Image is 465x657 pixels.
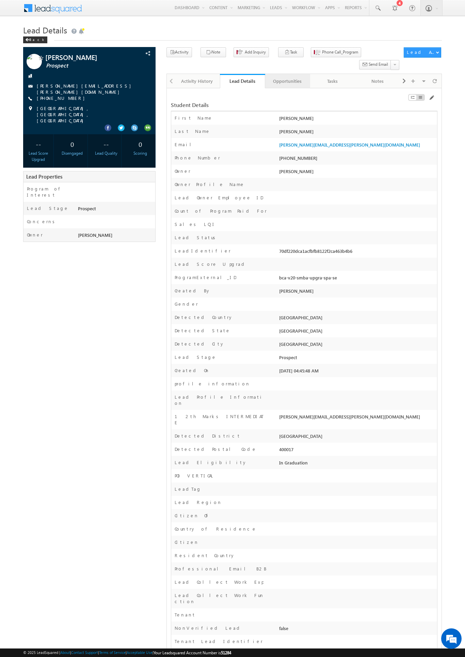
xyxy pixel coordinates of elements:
a: Lead Details [220,74,265,88]
a: Contact Support [71,650,98,655]
a: [PERSON_NAME][EMAIL_ADDRESS][PERSON_NAME][DOMAIN_NAME] [279,142,420,148]
a: Terms of Service [99,650,126,655]
a: Acceptable Use [127,650,153,655]
label: Gender [175,301,198,307]
span: [PERSON_NAME] [45,54,127,61]
div: [PHONE_NUMBER] [277,155,437,164]
span: Lead Details [23,25,67,35]
label: Lead Collect Work Function [175,592,267,605]
a: Notes [355,74,400,88]
label: Lead Region [175,499,222,505]
div: [GEOGRAPHIC_DATA] [277,327,437,337]
div: [PERSON_NAME] [277,128,437,138]
a: Opportunities [265,74,310,88]
label: Lead Collect Work Exp [175,579,263,585]
label: Citizen Of [175,513,211,519]
label: NonVerified Lead [175,625,242,631]
button: Lead Actions [404,47,441,58]
label: LeadTag [175,486,202,492]
img: d_60004797649_company_0_60004797649 [12,36,29,45]
label: Country of Residence [175,526,257,532]
a: Tasks [310,74,355,88]
label: Owner Profile Name [175,181,245,187]
label: LeadIdentifier [175,248,231,254]
span: Prospect [46,62,128,69]
div: -- [93,138,120,150]
div: Scoring [127,150,154,156]
div: -- [25,138,52,150]
label: POI VERTICAL [175,473,214,479]
div: Prospect [277,354,437,364]
div: In Graduation [277,459,437,469]
div: Tasks [316,77,349,85]
label: Lead Status [175,234,218,241]
span: Your Leadsquared Account Number is [154,650,231,655]
label: Tenant Lead Identifier [175,638,263,644]
div: Disengaged [59,150,86,156]
label: Detected State [175,327,230,334]
label: Lead Score Upgrad [175,261,247,267]
div: Prospect [76,205,155,215]
div: 0 [59,138,86,150]
div: [DATE] 04:45:48 AM [277,367,437,377]
textarea: Type your message and hit 'Enter' [9,63,124,204]
label: Lead Eligibility [175,459,247,465]
div: 70df220dca1acfbfb8122f2ca463b4b6 [277,248,437,257]
label: Program of Interest [27,186,71,198]
label: Sales LQI [175,221,216,227]
div: [PERSON_NAME][EMAIL_ADDRESS][PERSON_NAME][DOMAIN_NAME] [277,413,437,423]
em: Start Chat [93,210,124,219]
span: Phone Call_Program [322,49,358,55]
label: Phone Number [175,155,220,161]
span: [PHONE_NUMBER] [37,95,88,102]
label: Created On [175,367,210,373]
button: Send Email [359,60,391,70]
span: Add Inquiry [245,49,266,55]
div: [PERSON_NAME] [277,288,437,297]
button: Phone Call_Program [311,47,361,57]
div: [GEOGRAPHIC_DATA] [277,433,437,442]
div: [GEOGRAPHIC_DATA] [277,314,437,324]
label: 12th Marks INTERMEDIATE [175,413,267,426]
label: Resident Country [175,552,235,559]
label: Detected District [175,433,241,439]
span: [GEOGRAPHIC_DATA], [GEOGRAPHIC_DATA], [GEOGRAPHIC_DATA] [37,105,143,124]
button: Task [278,47,304,57]
label: ProgramExternal_ID [175,274,236,280]
div: [GEOGRAPHIC_DATA] [277,341,437,350]
div: Minimize live chat window [112,3,128,20]
label: First Name [175,115,213,121]
label: profile information [175,381,250,387]
div: Lead Score Upgrad [25,150,52,163]
a: [PERSON_NAME][EMAIL_ADDRESS][PERSON_NAME][DOMAIN_NAME] [37,83,134,95]
div: Opportunities [271,77,304,85]
div: [PERSON_NAME] [277,115,437,124]
label: Last Name [175,128,210,134]
label: Owner [27,232,43,238]
label: Detected Country [175,314,233,320]
div: Student Details [171,102,346,108]
span: Lead Properties [26,173,62,180]
label: Lead Profile Information [175,394,267,406]
div: Lead Details [225,78,260,84]
label: Detected City [175,341,225,347]
label: Professional Email B2B [175,566,267,572]
a: Back [23,36,51,42]
button: Activity [166,47,192,57]
div: 0 [127,138,154,150]
button: Add Inquiry [234,47,269,57]
div: Chat with us now [35,36,114,45]
button: Note [201,47,226,57]
label: Concerns [27,218,57,225]
label: Email [175,141,196,148]
span: Send Email [369,61,388,67]
img: Profile photo [27,54,42,72]
div: 400017 [277,446,437,456]
span: 51284 [221,650,231,655]
div: Notes [360,77,394,85]
label: Tenant [175,612,196,618]
div: Back [23,36,47,43]
label: Created By [175,288,211,294]
span: [PERSON_NAME] [78,232,112,238]
label: Detected Postal Code [175,446,257,452]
